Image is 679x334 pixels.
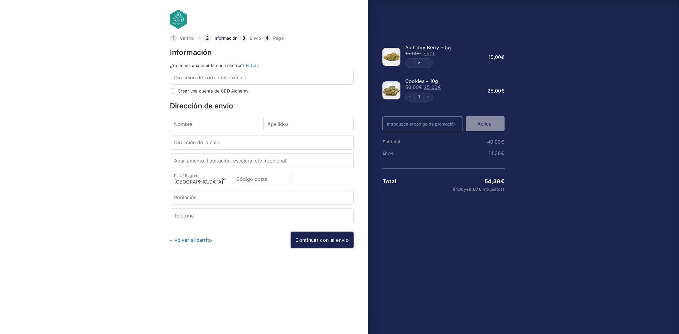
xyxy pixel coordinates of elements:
span: € [478,187,481,192]
a: Edit [415,61,424,65]
button: Decrement [406,59,415,68]
span: € [501,139,504,145]
input: Población [170,190,354,205]
span: € [501,150,504,156]
input: Código postal [232,172,291,186]
span: Alchemy Berry - 5g [405,44,451,50]
input: Teléfono [170,208,354,223]
bdi: 15,00 [488,54,505,60]
button: Aplicar [466,116,505,131]
bdi: 54,38 [484,178,504,184]
bdi: 25,00 [424,84,441,90]
th: Subtotal [382,139,423,144]
bdi: 50,00 [405,84,422,90]
a: Carrito [180,36,194,40]
input: Apellidos [263,117,354,131]
button: Decrement [406,92,415,101]
a: Envío [250,36,261,40]
label: Crear una cuenta de CBD Alchemy. [178,89,250,93]
input: Dirección de la calle [170,135,354,150]
span: 9,07 [469,187,481,192]
bdi: 7,50 [423,50,436,56]
button: Increment [424,92,433,101]
span: Cookies - 10g [405,78,438,84]
a: Pago [273,36,284,40]
span: € [433,50,436,56]
th: Envío [382,151,423,156]
input: Dirección de correo electrónico [170,70,354,84]
span: € [419,84,422,90]
span: € [501,88,505,94]
th: Total [382,178,423,184]
h3: Información [170,49,354,56]
span: € [501,54,505,60]
a: « Volver al carrito [170,237,212,243]
input: Apartamento, habitación, escalera, etc. (opcional) [170,153,354,168]
small: (incluye Impuestos) [424,187,504,191]
bdi: 14,38 [488,150,504,156]
a: Entrar. [246,63,259,68]
input: Introduzca el código de promoción [382,116,463,131]
a: Información [213,36,237,40]
bdi: 40,00 [487,139,504,145]
span: ¿Ya tienes una cuenta con nosotros? [170,63,245,68]
a: Continuar con el envío [291,232,354,248]
a: Edit [415,95,424,99]
span: € [438,84,441,90]
span: € [418,50,421,56]
input: Nombre [170,117,260,131]
bdi: 25,00 [487,88,505,94]
span: € [501,178,504,184]
bdi: 15,00 [405,50,421,56]
button: Increment [424,59,433,68]
h3: Dirección de envío [170,102,354,110]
